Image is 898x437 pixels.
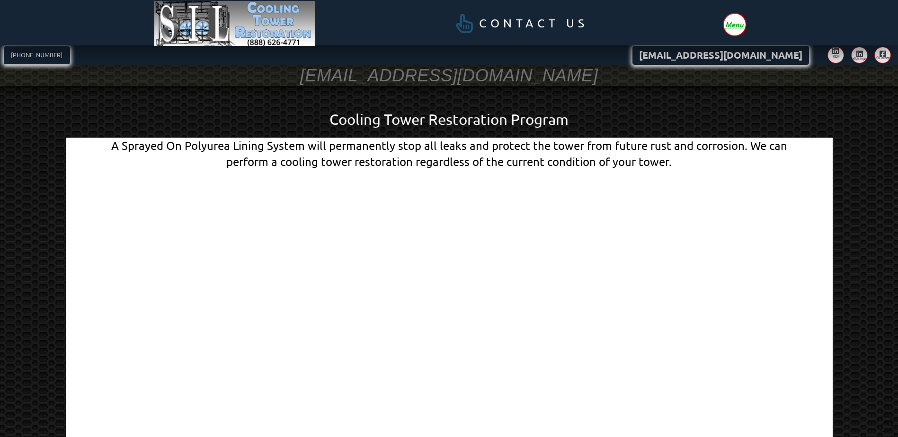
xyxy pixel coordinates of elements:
span: RDP [833,54,840,58]
h1: Cooling Tower Restoration Program [104,109,794,130]
span: SILinings [853,56,863,60]
span: Menu [725,21,744,28]
a: [EMAIL_ADDRESS][DOMAIN_NAME] [632,46,809,65]
span: Contact Us [479,17,588,29]
span: SILinings [876,56,888,60]
div: A Sprayed On Polyurea Lining System will permanently stop all leaks and protect the tower from fu... [104,138,794,169]
span: [EMAIL_ADDRESS][DOMAIN_NAME] [639,51,802,60]
h3: [EMAIL_ADDRESS][DOMAIN_NAME] [300,64,598,87]
a: Back to Top [877,416,893,432]
div: Toggle Off Canvas Content [724,14,746,35]
span: [PHONE_NUMBER] [11,52,62,58]
a: SILinings [874,47,891,63]
a: Contact Us [437,8,602,39]
a: RDP [827,47,844,63]
img: Image [154,1,316,46]
a: SILinings [851,47,868,63]
a: [PHONE_NUMBER] [4,46,71,64]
